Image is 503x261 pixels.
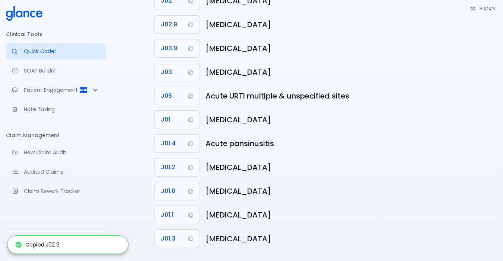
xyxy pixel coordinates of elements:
[466,3,500,14] button: History
[6,183,106,199] a: Monitor progress of claim corrections
[6,232,106,258] div: [PERSON_NAME][GEOGRAPHIC_DATA]
[206,90,460,102] h6: Acute upper respiratory infections of multiple and unspecified sites
[155,158,200,176] button: Copy Code J01.2 to clipboard
[6,62,106,79] a: Docugen: Compose a clinical documentation in seconds
[161,67,172,77] span: J03
[6,101,106,117] a: Advanced note-taking
[161,210,173,220] span: J01.1
[206,138,460,149] h6: Acute pansinusitis
[24,149,100,156] p: New Claim Audit
[24,67,100,74] p: SOAP Builder
[206,42,460,54] h6: Acute tonsillitis, unspecified
[6,82,106,98] div: Patient Reports & Referrals
[161,162,175,173] span: J01.2
[6,43,106,59] a: Moramiz: Find ICD10AM codes instantly
[15,238,60,251] div: Copied J02.9
[206,161,460,173] h6: Acute ethmoidal sinusitis
[206,209,460,221] h6: Acute frontal sinusitis
[161,19,177,30] span: J02.9
[24,106,100,113] p: Note Taking
[155,206,200,224] button: Copy Code J01.1 to clipboard
[155,135,200,152] button: Copy Code J01.4 to clipboard
[6,209,106,226] li: Support
[24,168,100,175] p: Audited Claims
[206,66,460,78] h6: Acute tonsillitis
[155,230,200,248] button: Copy Code J01.3 to clipboard
[6,25,106,43] li: Clinical Tools
[206,233,460,245] h6: Acute sphenoidal sinusitis
[161,138,176,149] span: J01.4
[206,19,460,30] h6: Acute pharyngitis, unspecified
[155,182,200,200] button: Copy Code J01.0 to clipboard
[155,111,200,129] button: Copy Code J01 to clipboard
[6,144,106,161] a: Audit a new claim
[24,86,79,94] p: Patient Engagement
[155,87,200,105] button: Copy Code J06 to clipboard
[161,233,175,244] span: J01.3
[206,185,460,197] h6: Acute maxillary sinusitis
[206,114,460,126] h6: Acute sinusitis
[161,115,170,125] span: J01
[161,186,175,196] span: J01.0
[24,48,100,55] p: Quick Coder
[155,16,200,33] button: Copy Code J02.9 to clipboard
[161,43,177,54] span: J03.9
[6,126,106,144] li: Claim Management
[155,39,200,57] button: Copy Code J03.9 to clipboard
[161,91,172,101] span: J06
[24,187,100,195] p: Claim Rework Tracker
[6,164,106,180] a: View audited claims
[155,63,200,81] button: Copy Code J03 to clipboard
